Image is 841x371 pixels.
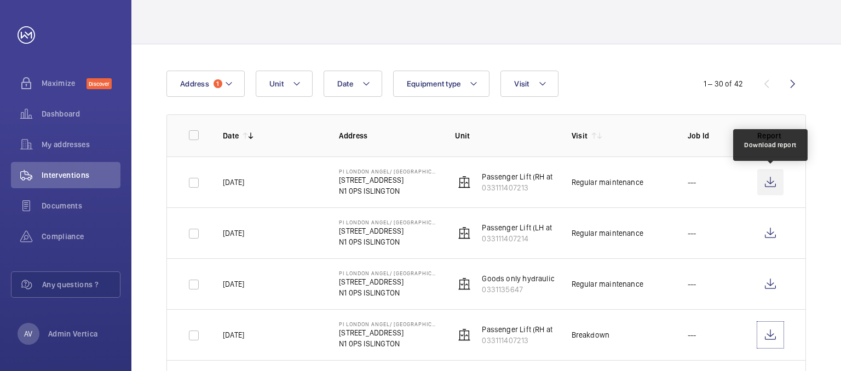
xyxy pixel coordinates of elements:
p: N1 0PS ISLINGTON [339,236,437,247]
span: Maximize [42,78,87,89]
p: Passenger Lift (RH at bottom. LH at panel) [482,324,622,335]
p: 033111407213 [482,335,622,346]
p: Unit [455,130,554,141]
img: elevator.svg [458,176,471,189]
div: Regular maintenance [572,228,643,239]
span: Documents [42,200,120,211]
span: Unit [269,79,284,88]
p: [DATE] [223,329,244,340]
span: Discover [87,78,112,89]
img: elevator.svg [458,277,471,291]
span: Equipment type [407,79,461,88]
span: Compliance [42,231,120,242]
p: Admin Vertica [48,328,98,339]
p: [DATE] [223,177,244,188]
button: Equipment type [393,71,490,97]
p: AV [24,328,32,339]
button: Visit [500,71,558,97]
p: --- [688,329,696,340]
p: PI London Angel/ [GEOGRAPHIC_DATA] [339,270,437,276]
p: [DATE] [223,279,244,289]
p: 033111407213 [482,182,622,193]
p: --- [688,279,696,289]
div: Regular maintenance [572,177,643,188]
p: N1 0PS ISLINGTON [339,185,437,196]
p: --- [688,177,696,188]
div: Download report [744,140,797,150]
button: Address1 [166,71,245,97]
span: Any questions ? [42,279,120,290]
span: Dashboard [42,108,120,119]
span: 1 [214,79,222,88]
span: My addresses [42,139,120,150]
p: N1 0PS ISLINGTON [339,287,437,298]
p: [STREET_ADDRESS] [339,276,437,287]
p: PI London Angel/ [GEOGRAPHIC_DATA] [339,321,437,327]
p: Visit [572,130,588,141]
p: Goods only hydraulic scissor lift [482,273,592,284]
p: Date [223,130,239,141]
img: elevator.svg [458,227,471,240]
p: [STREET_ADDRESS] [339,327,437,338]
p: [STREET_ADDRESS] [339,175,437,185]
p: [STREET_ADDRESS] [339,225,437,236]
button: Unit [256,71,313,97]
span: Date [337,79,353,88]
p: PI London Angel/ [GEOGRAPHIC_DATA] [339,219,437,225]
p: Job Id [688,130,740,141]
p: [DATE] [223,228,244,239]
p: Address [339,130,437,141]
p: --- [688,228,696,239]
img: elevator.svg [458,328,471,341]
div: Breakdown [572,329,610,340]
span: Address [180,79,209,88]
p: N1 0PS ISLINGTON [339,338,437,349]
button: Date [324,71,382,97]
p: 0331135647 [482,284,592,295]
div: 1 – 30 of 42 [704,78,743,89]
p: Passenger Lift (RH at bottom. LH at panel) [482,171,622,182]
span: Interventions [42,170,120,181]
p: PI London Angel/ [GEOGRAPHIC_DATA] [339,168,437,175]
p: 033111407214 [482,233,622,244]
div: Regular maintenance [572,279,643,289]
span: Visit [514,79,529,88]
p: Passenger Lift (LH at bottom. RH at panel) [482,222,622,233]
